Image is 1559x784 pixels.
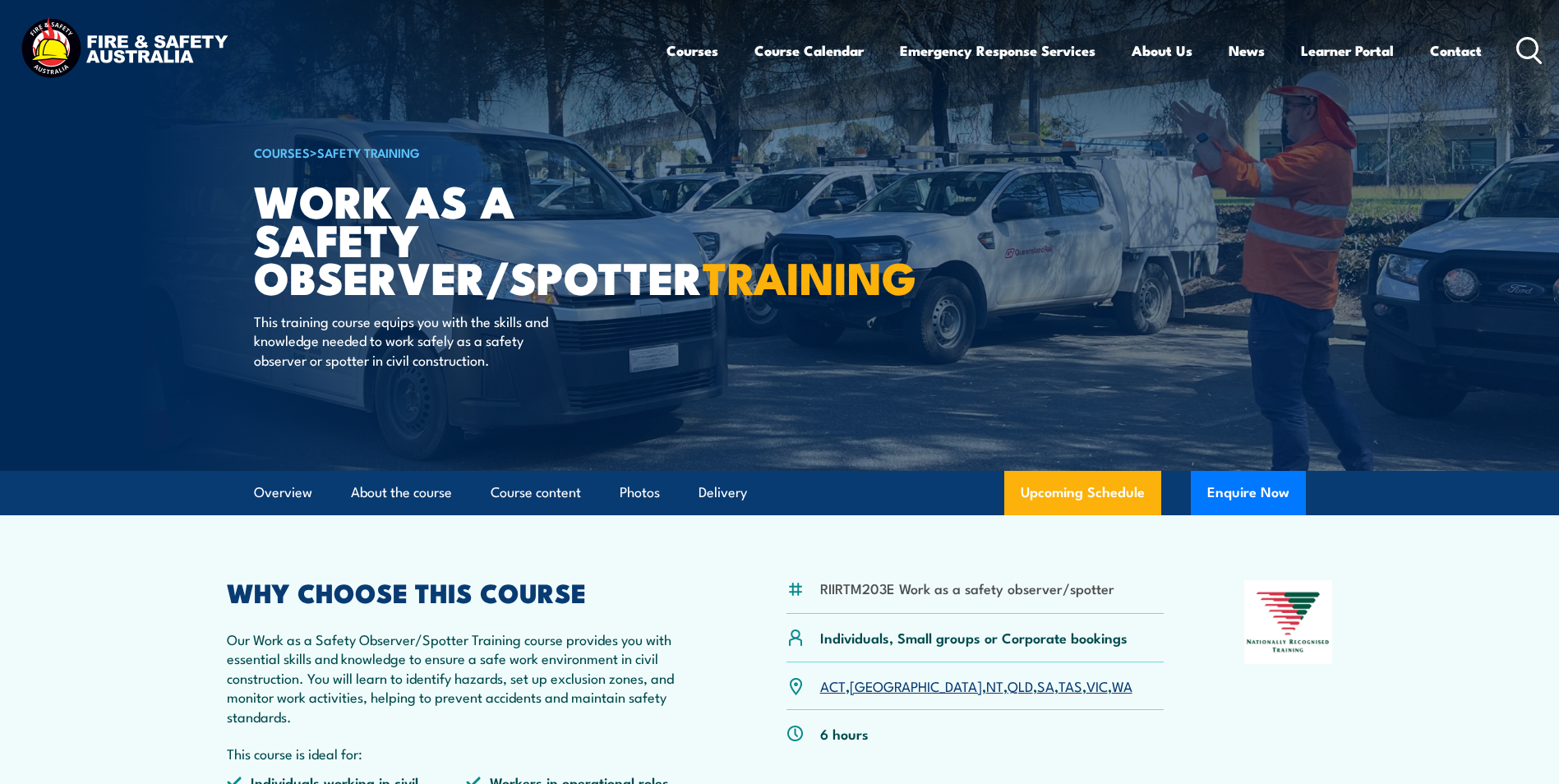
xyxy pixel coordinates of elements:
[1086,676,1108,695] a: VIC
[1004,471,1161,515] a: Upcoming Schedule
[227,580,707,603] h2: WHY CHOOSE THIS COURSE
[820,579,1114,597] li: RIIRTM203E Work as a safety observer/spotter
[254,311,554,369] p: This training course equips you with the skills and knowledge needed to work safely as a safety o...
[1008,676,1033,695] a: QLD
[1191,471,1306,515] button: Enquire Now
[227,630,707,726] p: Our Work as a Safety Observer/Spotter Training course provides you with essential skills and know...
[850,676,982,695] a: [GEOGRAPHIC_DATA]
[1132,29,1192,72] a: About Us
[1112,676,1132,695] a: WA
[986,676,1003,695] a: NT
[820,724,869,743] p: 6 hours
[254,142,660,162] h6: >
[699,471,747,514] a: Delivery
[491,471,581,514] a: Course content
[1037,676,1054,695] a: SA
[317,143,420,161] a: Safety Training
[666,29,718,72] a: Courses
[703,242,916,310] strong: TRAINING
[254,471,312,514] a: Overview
[900,29,1095,72] a: Emergency Response Services
[254,181,660,296] h1: Work as a Safety Observer/Spotter
[820,676,1132,695] p: , , , , , , ,
[1244,580,1333,664] img: Nationally Recognised Training logo.
[227,744,707,763] p: This course is ideal for:
[620,471,660,514] a: Photos
[754,29,864,72] a: Course Calendar
[1229,29,1265,72] a: News
[820,676,846,695] a: ACT
[1059,676,1082,695] a: TAS
[1430,29,1482,72] a: Contact
[820,628,1128,647] p: Individuals, Small groups or Corporate bookings
[1301,29,1394,72] a: Learner Portal
[254,143,310,161] a: COURSES
[351,471,452,514] a: About the course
